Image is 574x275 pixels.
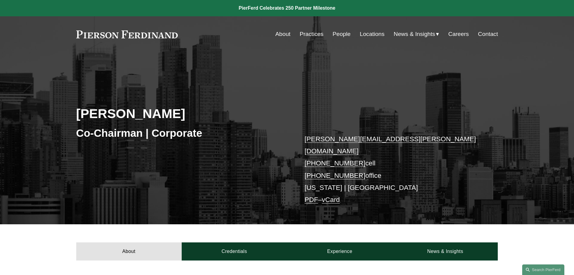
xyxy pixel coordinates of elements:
a: [PHONE_NUMBER] [305,159,365,167]
a: Careers [448,28,469,40]
a: About [76,242,182,261]
a: Practices [300,28,323,40]
h2: [PERSON_NAME] [76,106,287,121]
a: Credentials [182,242,287,261]
p: cell office [US_STATE] | [GEOGRAPHIC_DATA] – [305,133,480,206]
a: [PHONE_NUMBER] [305,172,365,179]
a: vCard [322,196,340,203]
a: People [333,28,351,40]
a: Experience [287,242,393,261]
a: News & Insights [392,242,498,261]
a: [PERSON_NAME][EMAIL_ADDRESS][PERSON_NAME][DOMAIN_NAME] [305,135,476,155]
a: Locations [360,28,384,40]
a: About [275,28,290,40]
a: Search this site [522,264,564,275]
a: folder dropdown [394,28,439,40]
h3: Co-Chairman | Corporate [76,126,287,140]
a: PDF [305,196,318,203]
a: Contact [478,28,498,40]
span: News & Insights [394,29,435,40]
